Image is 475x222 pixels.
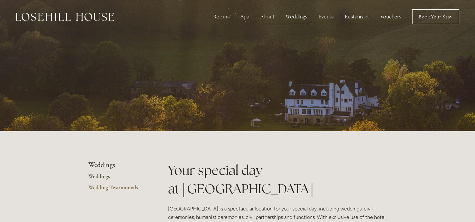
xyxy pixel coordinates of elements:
div: About [255,11,280,23]
h1: Your special day at [GEOGRAPHIC_DATA] [168,161,387,198]
img: Losehill House [16,13,114,21]
div: Spa [236,11,254,23]
div: Restaurant [340,11,374,23]
a: Vouchers [375,11,406,23]
div: Weddings [281,11,312,23]
div: Events [314,11,339,23]
a: Weddings [88,173,148,184]
a: Wedding Testimonials [88,184,148,195]
a: Book Your Stay [412,9,459,24]
li: Weddings [88,161,148,169]
div: Rooms [208,11,235,23]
